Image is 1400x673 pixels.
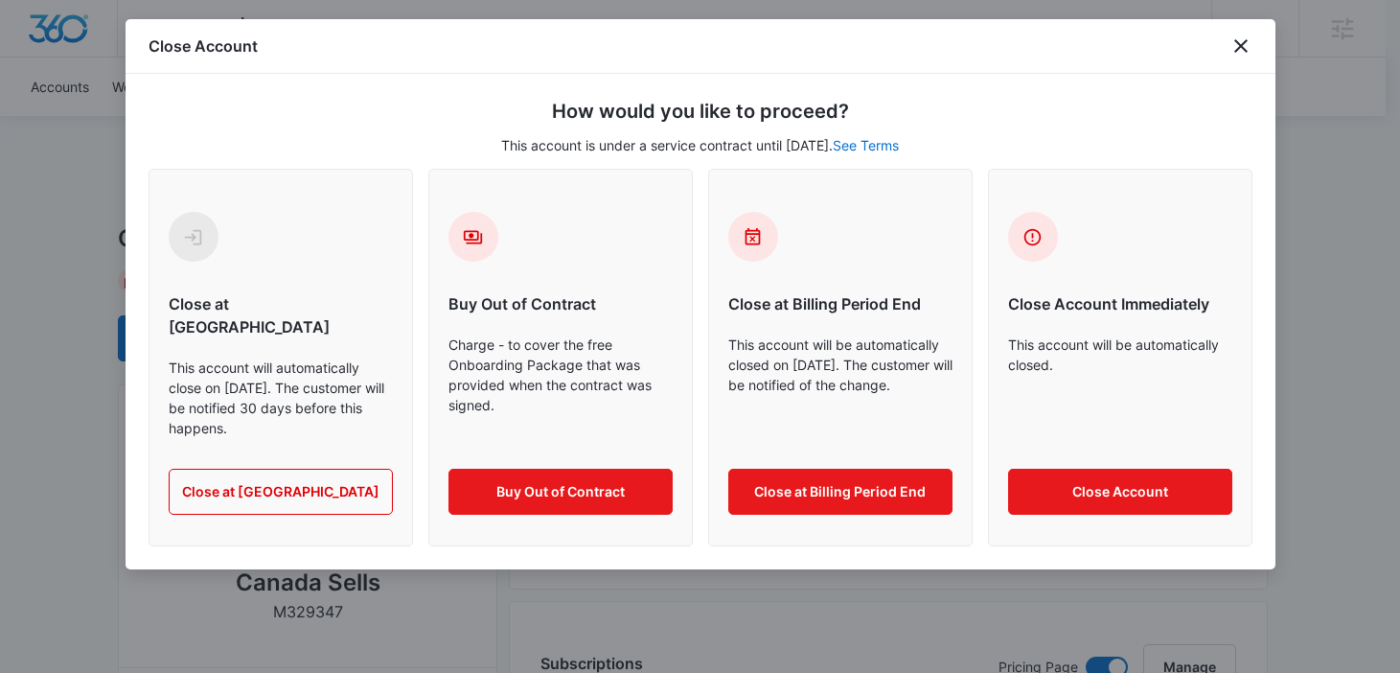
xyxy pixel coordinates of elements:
[149,97,1252,126] h5: How would you like to proceed?
[1008,335,1232,438] p: This account will be automatically closed.
[1008,292,1232,315] h6: Close Account Immediately
[448,292,673,315] h6: Buy Out of Contract
[1229,35,1252,58] button: close
[169,358,393,438] p: This account will automatically close on [DATE]. The customer will be notified 30 days before thi...
[169,469,393,515] button: Close at [GEOGRAPHIC_DATA]
[728,292,952,315] h6: Close at Billing Period End
[833,137,899,153] a: See Terms
[149,35,258,58] h1: Close Account
[1008,469,1232,515] button: Close Account
[149,135,1252,155] p: This account is under a service contract until [DATE].
[169,292,393,338] h6: Close at [GEOGRAPHIC_DATA]
[728,335,952,438] p: This account will be automatically closed on [DATE]. The customer will be notified of the change.
[448,335,673,438] p: Charge - to cover the free Onboarding Package that was provided when the contract was signed.
[728,469,952,515] button: Close at Billing Period End
[448,469,673,515] button: Buy Out of Contract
